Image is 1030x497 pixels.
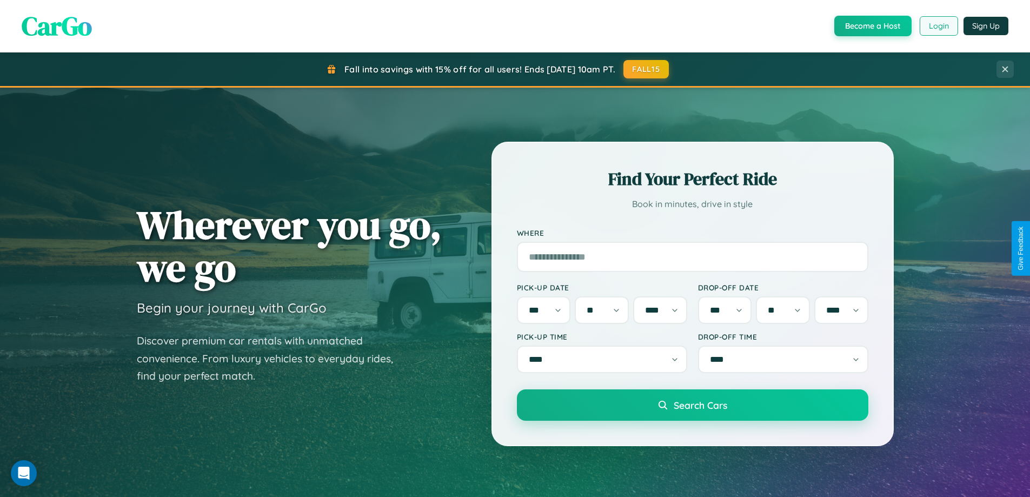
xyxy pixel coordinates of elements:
div: Give Feedback [1017,227,1025,270]
h1: Wherever you go, we go [137,203,442,289]
h2: Find Your Perfect Ride [517,167,868,191]
button: Login [920,16,958,36]
p: Book in minutes, drive in style [517,196,868,212]
label: Pick-up Time [517,332,687,341]
button: Become a Host [834,16,912,36]
button: FALL15 [623,60,669,78]
div: Open Intercom Messenger [11,460,37,486]
label: Drop-off Date [698,283,868,292]
p: Discover premium car rentals with unmatched convenience. From luxury vehicles to everyday rides, ... [137,332,407,385]
span: Search Cars [674,399,727,411]
label: Drop-off Time [698,332,868,341]
span: Fall into savings with 15% off for all users! Ends [DATE] 10am PT. [344,64,615,75]
label: Where [517,228,868,237]
label: Pick-up Date [517,283,687,292]
button: Sign Up [963,17,1008,35]
span: CarGo [22,8,92,44]
button: Search Cars [517,389,868,421]
h3: Begin your journey with CarGo [137,300,327,316]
